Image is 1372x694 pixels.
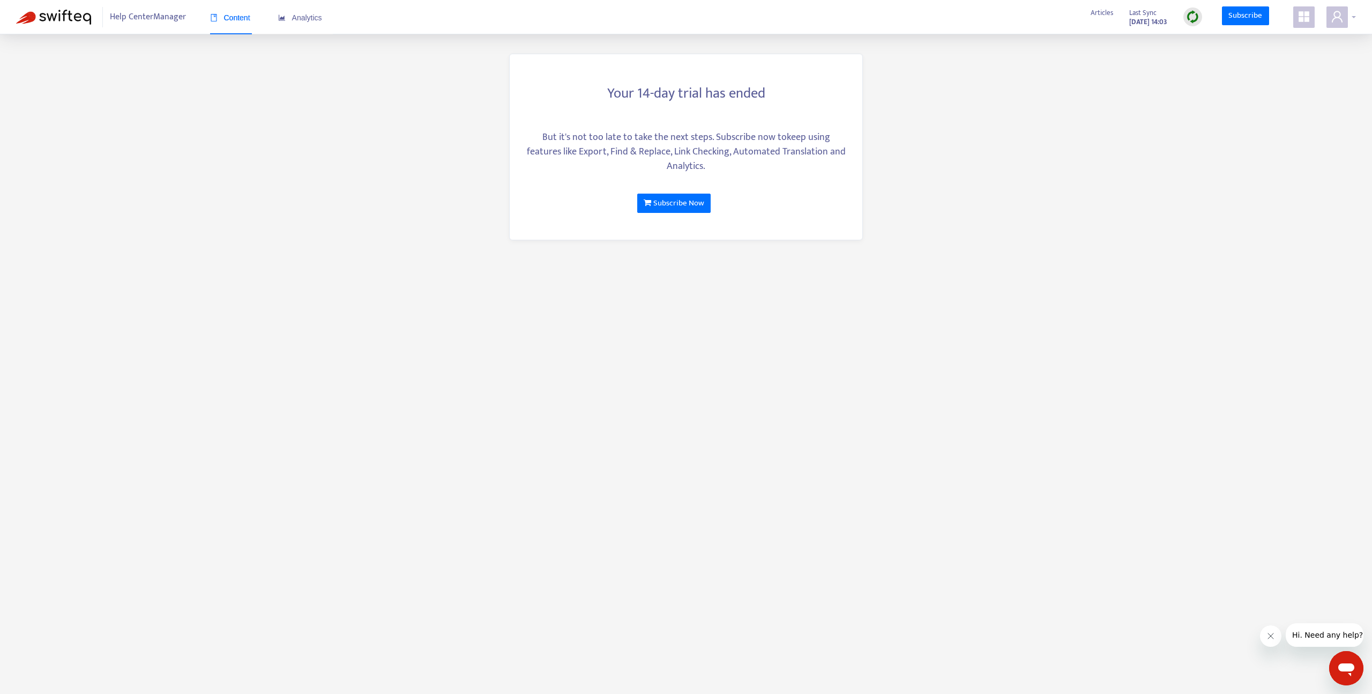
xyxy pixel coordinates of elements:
[1260,625,1281,647] iframe: Close message
[1286,623,1363,647] iframe: Message from company
[1129,16,1167,28] strong: [DATE] 14:03
[16,10,91,25] img: Swifteq
[278,13,322,22] span: Analytics
[1329,651,1363,685] iframe: Button to launch messaging window
[1331,10,1344,23] span: user
[110,7,186,27] span: Help Center Manager
[526,85,846,102] h3: Your 14-day trial has ended
[526,130,846,174] div: But it's not too late to take the next steps. Subscribe now to keep using features like Export, F...
[210,14,218,21] span: book
[1129,7,1157,19] span: Last Sync
[637,194,711,213] a: Subscribe Now
[278,14,286,21] span: area-chart
[1222,6,1269,26] a: Subscribe
[1091,7,1113,19] span: Articles
[1298,10,1310,23] span: appstore
[1186,10,1199,24] img: sync.dc5367851b00ba804db3.png
[210,13,250,22] span: Content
